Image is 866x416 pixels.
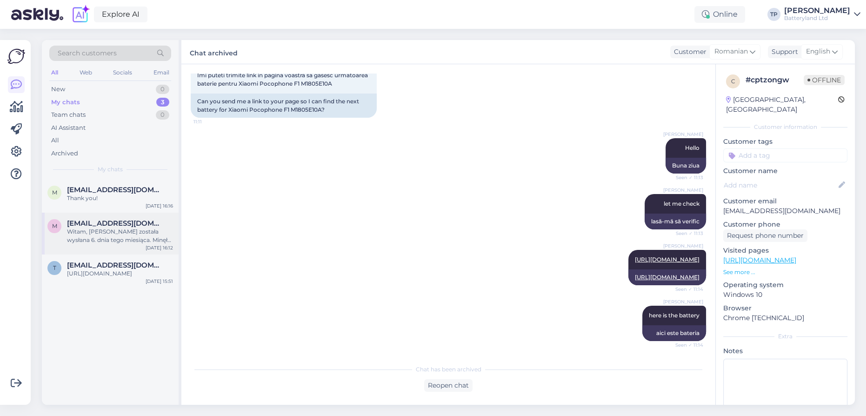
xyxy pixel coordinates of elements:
[723,206,847,216] p: [EMAIL_ADDRESS][DOMAIN_NAME]
[723,303,847,313] p: Browser
[723,148,847,162] input: Add a tag
[668,286,703,293] span: Seen ✓ 11:14
[663,298,703,305] span: [PERSON_NAME]
[152,67,171,79] div: Email
[663,187,703,194] span: [PERSON_NAME]
[666,158,706,174] div: Buna ziua
[724,180,837,190] input: Add name
[156,98,169,107] div: 3
[94,7,147,22] a: Explore AI
[746,74,804,86] div: # cptzongw
[649,312,699,319] span: here is the battery
[714,47,748,57] span: Romanian
[190,46,238,58] label: Chat archived
[51,110,86,120] div: Team chats
[767,8,780,21] div: TP
[156,85,169,94] div: 0
[193,118,228,125] span: 11:11
[668,174,703,181] span: Seen ✓ 11:13
[731,78,735,85] span: c
[7,47,25,65] img: Askly Logo
[723,256,796,264] a: [URL][DOMAIN_NAME]
[642,325,706,341] div: aici este bateria
[98,165,123,174] span: My chats
[723,246,847,255] p: Visited pages
[78,67,94,79] div: Web
[52,222,57,229] span: m
[694,6,745,23] div: Online
[146,202,173,209] div: [DATE] 16:16
[784,14,850,22] div: Batteryland Ltd
[784,7,860,22] a: [PERSON_NAME]Batteryland Ltd
[723,166,847,176] p: Customer name
[685,144,699,151] span: Hello
[424,379,473,392] div: Reopen chat
[723,313,847,323] p: Chrome [TECHNICAL_ID]
[670,47,706,57] div: Customer
[67,194,173,202] div: Thank you!
[53,264,56,271] span: t
[416,365,481,374] span: Chat has been archived
[664,200,699,207] span: let me check
[723,332,847,341] div: Extra
[67,261,164,269] span: tsstanchev70@gmail.com
[635,256,699,263] a: [URL][DOMAIN_NAME]
[668,230,703,237] span: Seen ✓ 11:13
[71,5,90,24] img: explore-ai
[723,280,847,290] p: Operating system
[723,346,847,356] p: Notes
[804,75,845,85] span: Offline
[723,290,847,300] p: Windows 10
[58,48,117,58] span: Search customers
[723,229,807,242] div: Request phone number
[723,196,847,206] p: Customer email
[635,274,699,281] a: [URL][DOMAIN_NAME]
[146,278,173,285] div: [DATE] 15:51
[668,342,703,349] span: Seen ✓ 11:14
[784,7,850,14] div: [PERSON_NAME]
[67,219,164,228] span: matiz2000@live.com
[51,136,59,145] div: All
[51,85,65,94] div: New
[67,228,173,244] div: Witam, [PERSON_NAME] została wysłana 6. dnia tego miesiąca. Minęły dopiero 2 dni. Często informac...
[723,137,847,147] p: Customer tags
[67,186,164,194] span: maestrosspy@yahoo.gr
[726,95,838,114] div: [GEOGRAPHIC_DATA], [GEOGRAPHIC_DATA]
[645,214,706,229] div: lasă-mă să verific
[146,244,173,251] div: [DATE] 16:12
[723,268,847,276] p: See more ...
[806,47,830,57] span: English
[191,94,377,118] div: Can you send me a link to your page so I can find the next battery for Xiaomi Pocophone F1 M1805E...
[51,123,86,133] div: AI Assistant
[51,149,78,158] div: Archived
[49,67,60,79] div: All
[52,189,57,196] span: m
[51,98,80,107] div: My chats
[768,47,798,57] div: Support
[67,269,173,278] div: [URL][DOMAIN_NAME]
[723,123,847,131] div: Customer information
[156,110,169,120] div: 0
[663,131,703,138] span: [PERSON_NAME]
[111,67,134,79] div: Socials
[723,220,847,229] p: Customer phone
[663,242,703,249] span: [PERSON_NAME]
